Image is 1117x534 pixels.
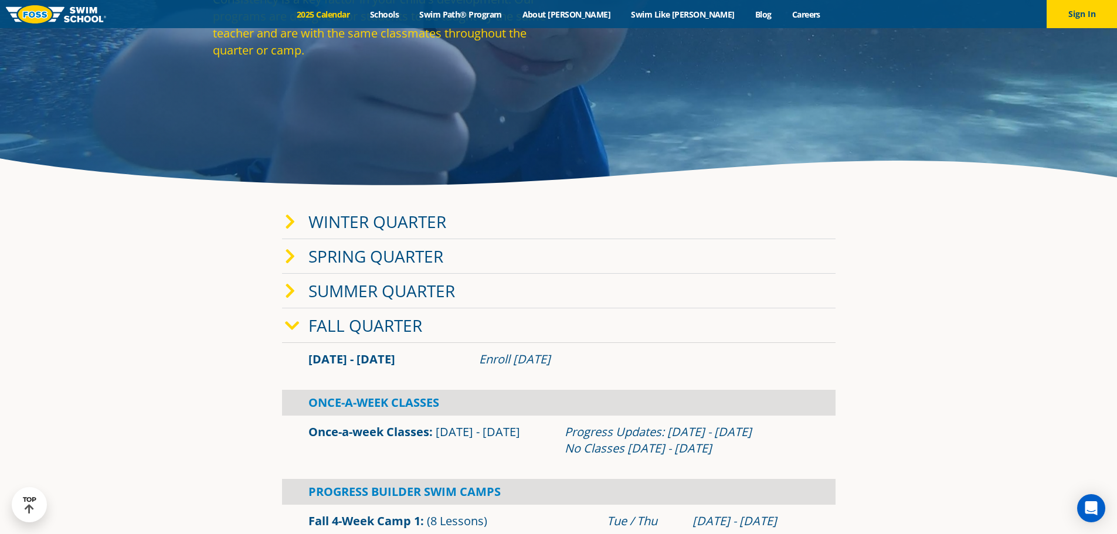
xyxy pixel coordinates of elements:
[621,9,745,20] a: Swim Like [PERSON_NAME]
[308,351,395,367] span: [DATE] - [DATE]
[308,424,429,440] a: Once-a-week Classes
[23,496,36,514] div: TOP
[479,351,809,368] div: Enroll [DATE]
[308,245,443,267] a: Spring Quarter
[427,513,487,529] span: (8 Lessons)
[409,9,512,20] a: Swim Path® Program
[287,9,360,20] a: 2025 Calendar
[308,280,455,302] a: Summer Quarter
[282,479,836,505] div: Progress Builder Swim Camps
[308,210,446,233] a: Winter Quarter
[512,9,621,20] a: About [PERSON_NAME]
[360,9,409,20] a: Schools
[565,424,809,457] div: Progress Updates: [DATE] - [DATE] No Classes [DATE] - [DATE]
[436,424,520,440] span: [DATE] - [DATE]
[692,513,809,529] div: [DATE] - [DATE]
[782,9,830,20] a: Careers
[745,9,782,20] a: Blog
[607,513,681,529] div: Tue / Thu
[308,513,420,529] a: Fall 4-Week Camp 1
[308,314,422,336] a: Fall Quarter
[6,5,106,23] img: FOSS Swim School Logo
[1077,494,1105,522] div: Open Intercom Messenger
[282,390,836,416] div: Once-A-Week Classes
